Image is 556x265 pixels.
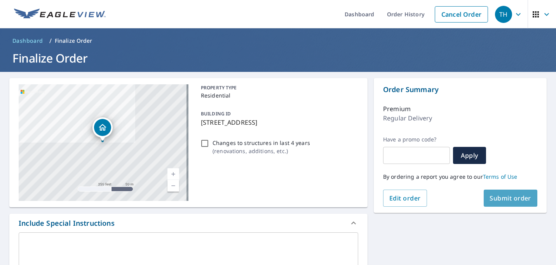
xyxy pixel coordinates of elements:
h1: Finalize Order [9,50,547,66]
span: Edit order [389,194,421,202]
a: Cancel Order [435,6,488,23]
p: ( renovations, additions, etc. ) [213,147,310,155]
p: Order Summary [383,84,537,95]
nav: breadcrumb [9,35,547,47]
img: EV Logo [14,9,106,20]
label: Have a promo code? [383,136,450,143]
a: Current Level 17, Zoom In [167,168,179,180]
p: Regular Delivery [383,113,432,123]
a: Dashboard [9,35,46,47]
p: Residential [201,91,355,99]
p: BUILDING ID [201,110,231,117]
li: / [49,36,52,45]
p: Changes to structures in last 4 years [213,139,310,147]
p: PROPERTY TYPE [201,84,355,91]
div: TH [495,6,512,23]
span: Dashboard [12,37,43,45]
span: Apply [459,151,480,160]
button: Submit order [484,190,538,207]
p: Finalize Order [55,37,92,45]
p: [STREET_ADDRESS] [201,118,355,127]
a: Terms of Use [483,173,518,180]
div: Dropped pin, building 1, Residential property, 5 Behringer Ln Shelter Is Ht, NY 11965 [92,117,113,141]
button: Apply [453,147,486,164]
span: Submit order [490,194,532,202]
a: Current Level 17, Zoom Out [167,180,179,192]
p: By ordering a report you agree to our [383,173,537,180]
button: Edit order [383,190,427,207]
p: Premium [383,104,411,113]
div: Include Special Instructions [19,218,115,228]
div: Include Special Instructions [9,214,368,232]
